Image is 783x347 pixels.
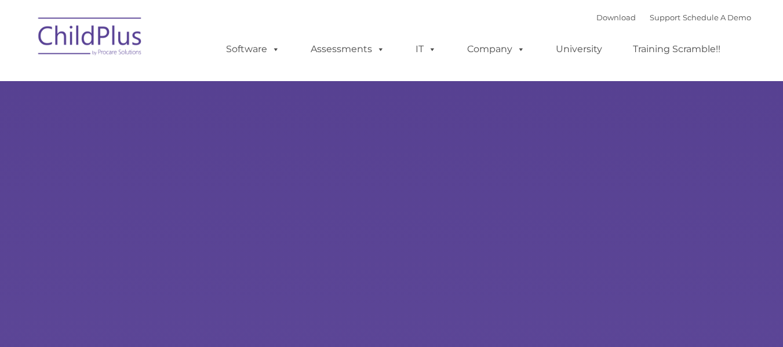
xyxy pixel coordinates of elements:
[544,38,614,61] a: University
[456,38,537,61] a: Company
[596,13,636,22] a: Download
[299,38,396,61] a: Assessments
[596,13,751,22] font: |
[621,38,732,61] a: Training Scramble!!
[404,38,448,61] a: IT
[650,13,680,22] a: Support
[683,13,751,22] a: Schedule A Demo
[214,38,292,61] a: Software
[32,9,148,67] img: ChildPlus by Procare Solutions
